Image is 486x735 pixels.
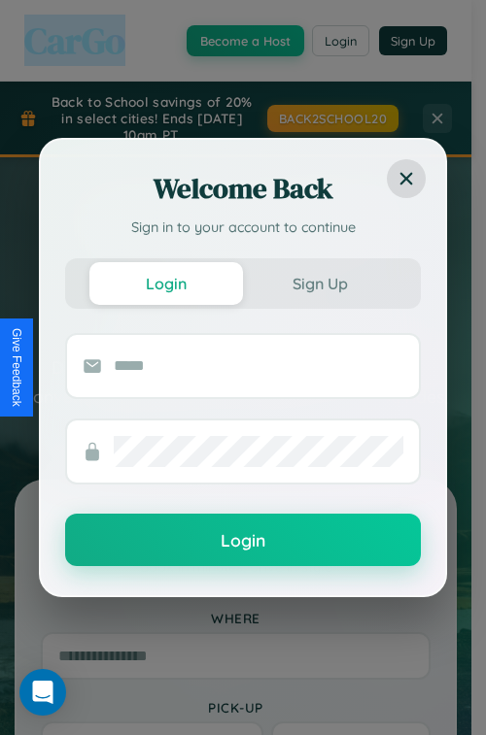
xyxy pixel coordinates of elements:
[65,217,421,239] p: Sign in to your account to continue
[65,514,421,566] button: Login
[19,669,66,716] div: Open Intercom Messenger
[89,262,243,305] button: Login
[10,328,23,407] div: Give Feedback
[243,262,397,305] button: Sign Up
[65,169,421,208] h2: Welcome Back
